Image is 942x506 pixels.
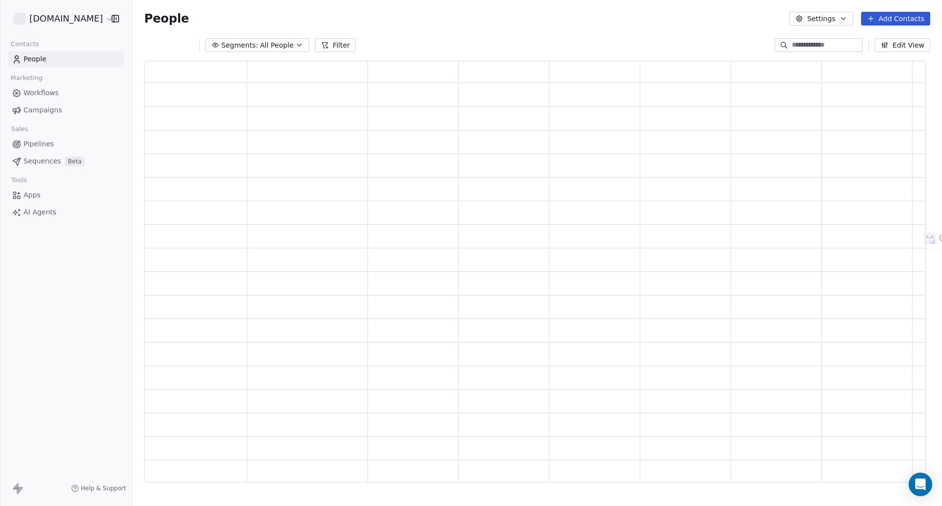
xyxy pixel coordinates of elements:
[6,71,47,85] span: Marketing
[6,37,43,52] span: Contacts
[8,187,124,203] a: Apps
[144,11,189,26] span: People
[8,51,124,67] a: People
[789,12,853,26] button: Settings
[65,157,84,166] span: Beta
[24,54,47,64] span: People
[8,102,124,118] a: Campaigns
[24,139,54,149] span: Pipelines
[7,173,31,187] span: Tools
[24,156,61,166] span: Sequences
[875,38,930,52] button: Edit View
[8,204,124,220] a: AI Agents
[12,10,105,27] button: [DOMAIN_NAME]
[221,40,258,51] span: Segments:
[71,484,126,492] a: Help & Support
[909,473,932,496] div: Open Intercom Messenger
[24,207,56,217] span: AI Agents
[315,38,356,52] button: Filter
[24,88,59,98] span: Workflows
[29,12,103,25] span: [DOMAIN_NAME]
[861,12,930,26] button: Add Contacts
[24,105,62,115] span: Campaigns
[8,153,124,169] a: SequencesBeta
[7,122,32,136] span: Sales
[260,40,293,51] span: All People
[8,85,124,101] a: Workflows
[24,190,41,200] span: Apps
[81,484,126,492] span: Help & Support
[8,136,124,152] a: Pipelines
